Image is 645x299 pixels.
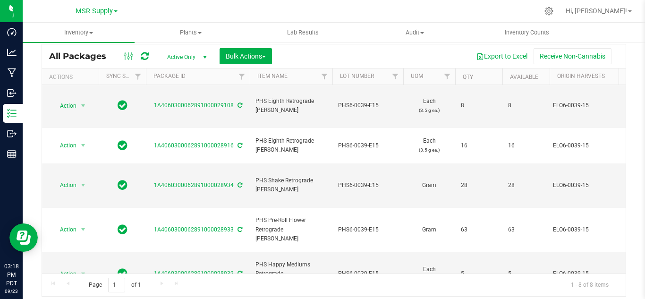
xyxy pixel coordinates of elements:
[461,101,497,110] span: 8
[7,88,17,98] inline-svg: Inbound
[77,139,89,152] span: select
[236,226,242,233] span: Sync from Compliance System
[77,99,89,112] span: select
[553,141,641,150] div: Value 1: ELO6-0039-15
[338,269,398,278] span: PHS6-0039-E15
[4,262,18,288] p: 03:18 PM PDT
[255,137,327,154] span: PHS Eighth Retrograde [PERSON_NAME]
[154,102,234,109] a: 1A4060300062891000029108
[236,182,242,188] span: Sync from Compliance System
[461,269,497,278] span: 5
[338,181,398,190] span: PHS6-0039-E15
[255,260,327,288] span: PHS Happy Mediums Retrograde [PERSON_NAME] 7g
[255,216,327,243] span: PHS Pre-Roll Flower Retrograde [PERSON_NAME]
[409,145,450,154] p: (3.5 g ea.)
[49,51,116,61] span: All Packages
[255,97,327,115] span: PHS Eighth Retrograde [PERSON_NAME]
[246,23,358,43] a: Lab Results
[154,270,234,277] a: 1A4060300062891000028932
[236,270,242,277] span: Sync from Compliance System
[108,278,125,292] input: 1
[23,28,135,37] span: Inventory
[553,269,641,278] div: Value 1: ELO6-0039-15
[153,73,186,79] a: Package ID
[257,73,288,79] a: Item Name
[409,181,450,190] span: Gram
[118,179,127,192] span: In Sync
[51,179,77,192] span: Action
[440,68,455,85] a: Filter
[51,267,77,281] span: Action
[508,225,544,234] span: 63
[135,23,246,43] a: Plants
[77,267,89,281] span: select
[4,288,18,295] p: 09/23
[220,48,272,64] button: Bulk Actions
[534,48,611,64] button: Receive Non-Cannabis
[461,141,497,150] span: 16
[7,68,17,77] inline-svg: Manufacturing
[236,142,242,149] span: Sync from Compliance System
[226,52,266,60] span: Bulk Actions
[135,28,246,37] span: Plants
[9,223,38,252] iframe: Resource center
[508,181,544,190] span: 28
[76,7,113,15] span: MSR Supply
[154,182,234,188] a: 1A4060300062891000028934
[338,141,398,150] span: PHS6-0039-E15
[508,101,544,110] span: 8
[234,68,250,85] a: Filter
[563,278,616,292] span: 1 - 8 of 8 items
[471,23,583,43] a: Inventory Counts
[130,68,146,85] a: Filter
[51,139,77,152] span: Action
[255,176,327,194] span: PHS Shake Retrograde [PERSON_NAME]
[118,139,127,152] span: In Sync
[274,28,331,37] span: Lab Results
[508,269,544,278] span: 5
[338,101,398,110] span: PHS6-0039-E15
[81,278,149,292] span: Page of 1
[508,141,544,150] span: 16
[553,101,641,110] div: Value 1: ELO6-0039-15
[118,223,127,236] span: In Sync
[118,267,127,280] span: In Sync
[409,137,450,154] span: Each
[409,225,450,234] span: Gram
[118,99,127,112] span: In Sync
[411,73,423,79] a: UOM
[154,142,234,149] a: 1A4060300062891000028916
[340,73,374,79] a: Lot Number
[463,74,473,80] a: Qty
[359,28,470,37] span: Audit
[553,225,641,234] div: Value 1: ELO6-0039-15
[566,7,627,15] span: Hi, [PERSON_NAME]!
[106,73,143,79] a: Sync Status
[409,265,450,283] span: Each
[51,223,77,236] span: Action
[461,225,497,234] span: 63
[23,23,135,43] a: Inventory
[338,225,398,234] span: PHS6-0039-E15
[77,223,89,236] span: select
[7,129,17,138] inline-svg: Outbound
[77,179,89,192] span: select
[7,48,17,57] inline-svg: Analytics
[236,102,242,109] span: Sync from Compliance System
[543,7,555,16] div: Manage settings
[470,48,534,64] button: Export to Excel
[461,181,497,190] span: 28
[49,74,95,80] div: Actions
[510,74,538,80] a: Available
[154,226,234,233] a: 1A4060300062891000028933
[557,73,605,79] a: Origin Harvests
[553,181,641,190] div: Value 1: ELO6-0039-15
[7,149,17,159] inline-svg: Reports
[7,27,17,37] inline-svg: Dashboard
[388,68,403,85] a: Filter
[7,109,17,118] inline-svg: Inventory
[51,99,77,112] span: Action
[409,106,450,115] p: (3.5 g ea.)
[317,68,332,85] a: Filter
[359,23,471,43] a: Audit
